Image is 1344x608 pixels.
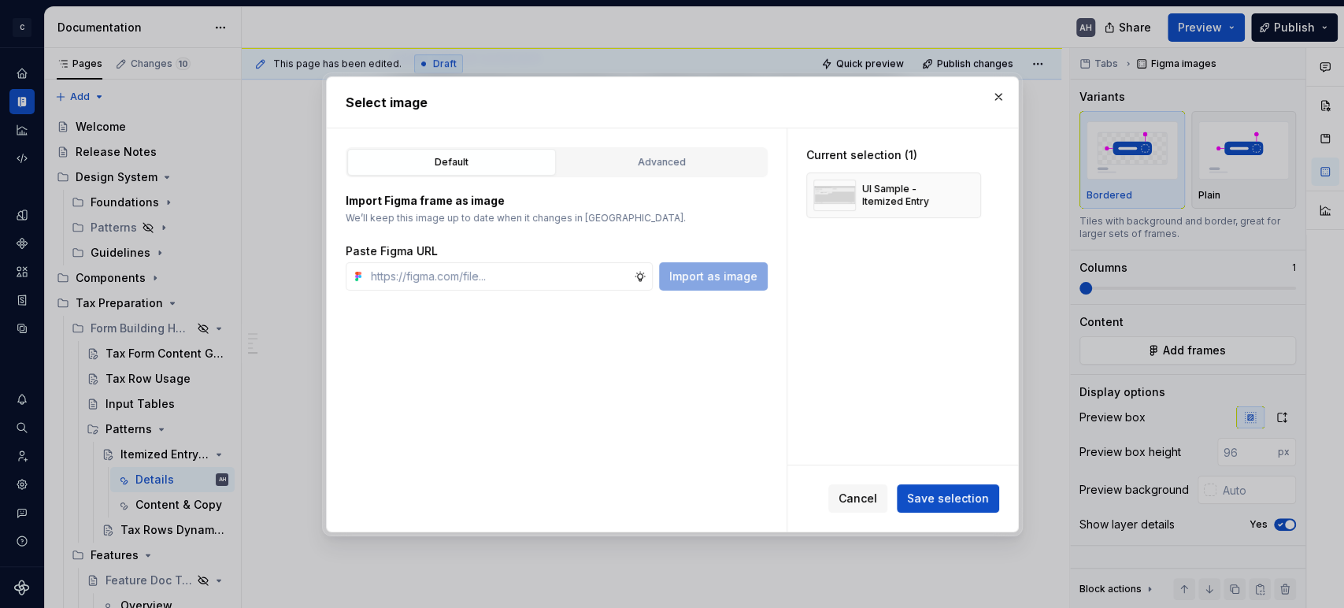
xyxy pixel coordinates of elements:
[806,147,981,163] div: Current selection (1)
[563,154,761,170] div: Advanced
[907,491,989,506] span: Save selection
[353,154,550,170] div: Default
[346,93,999,112] h2: Select image
[365,262,634,291] input: https://figma.com/file...
[346,193,768,209] p: Import Figma frame as image
[839,491,877,506] span: Cancel
[862,183,946,208] div: UI Sample - Itemized Entry
[897,484,999,513] button: Save selection
[346,212,768,224] p: We’ll keep this image up to date when it changes in [GEOGRAPHIC_DATA].
[346,243,438,259] label: Paste Figma URL
[828,484,887,513] button: Cancel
